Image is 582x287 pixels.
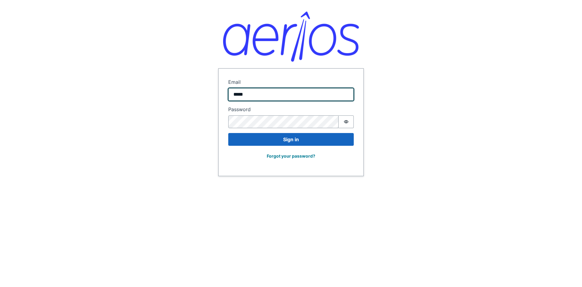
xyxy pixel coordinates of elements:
[228,78,354,86] label: Email
[339,115,354,128] button: Show password
[223,12,359,62] img: Aerios logo
[228,106,354,113] label: Password
[228,133,354,146] button: Sign in
[263,151,319,161] button: Forgot your password?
